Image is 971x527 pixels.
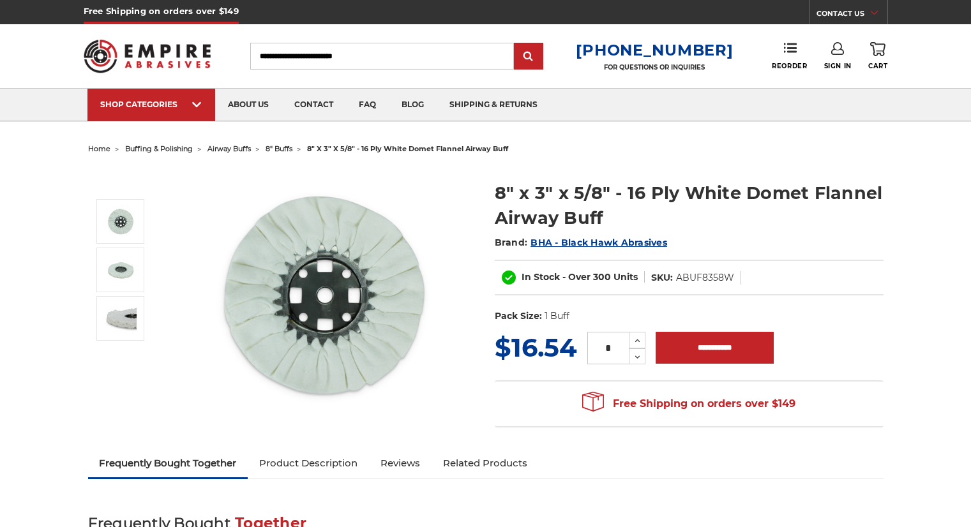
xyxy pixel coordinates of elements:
[495,237,528,248] span: Brand:
[215,89,282,121] a: about us
[676,271,734,285] dd: ABUF8358W
[100,100,202,109] div: SHOP CATEGORIES
[545,309,569,323] dd: 1 Buff
[868,62,887,70] span: Cart
[613,271,638,283] span: Units
[651,271,673,285] dt: SKU:
[516,44,541,70] input: Submit
[105,205,137,237] img: 8 inch white domet flannel airway buffing wheel
[88,144,110,153] a: home
[88,449,248,477] a: Frequently Bought Together
[868,42,887,70] a: Cart
[582,391,795,417] span: Free Shipping on orders over $149
[389,89,437,121] a: blog
[84,31,211,81] img: Empire Abrasives
[495,309,542,323] dt: Pack Size:
[207,144,251,153] a: airway buffs
[437,89,550,121] a: shipping & returns
[266,144,292,153] a: 8" buffs
[105,302,137,334] img: 8" x 3" x 5/8" - 16 Ply White Domet Flannel Airway Buff
[772,62,807,70] span: Reorder
[495,332,577,363] span: $16.54
[531,237,667,248] a: BHA - Black Hawk Abrasives
[248,449,369,477] a: Product Description
[562,271,591,283] span: - Over
[197,167,453,422] img: 8 inch white domet flannel airway buffing wheel
[282,89,346,121] a: contact
[432,449,539,477] a: Related Products
[824,62,852,70] span: Sign In
[522,271,560,283] span: In Stock
[576,41,733,59] a: [PHONE_NUMBER]
[817,6,887,24] a: CONTACT US
[125,144,193,153] a: buffing & polishing
[307,144,508,153] span: 8" x 3" x 5/8" - 16 ply white domet flannel airway buff
[346,89,389,121] a: faq
[105,254,137,286] img: 8 x 3 x 5/8 airway polishing wheel
[593,271,611,283] span: 300
[576,63,733,71] p: FOR QUESTIONS OR INQUIRIES
[772,42,807,70] a: Reorder
[495,181,884,230] h1: 8" x 3" x 5/8" - 16 Ply White Domet Flannel Airway Buff
[369,449,432,477] a: Reviews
